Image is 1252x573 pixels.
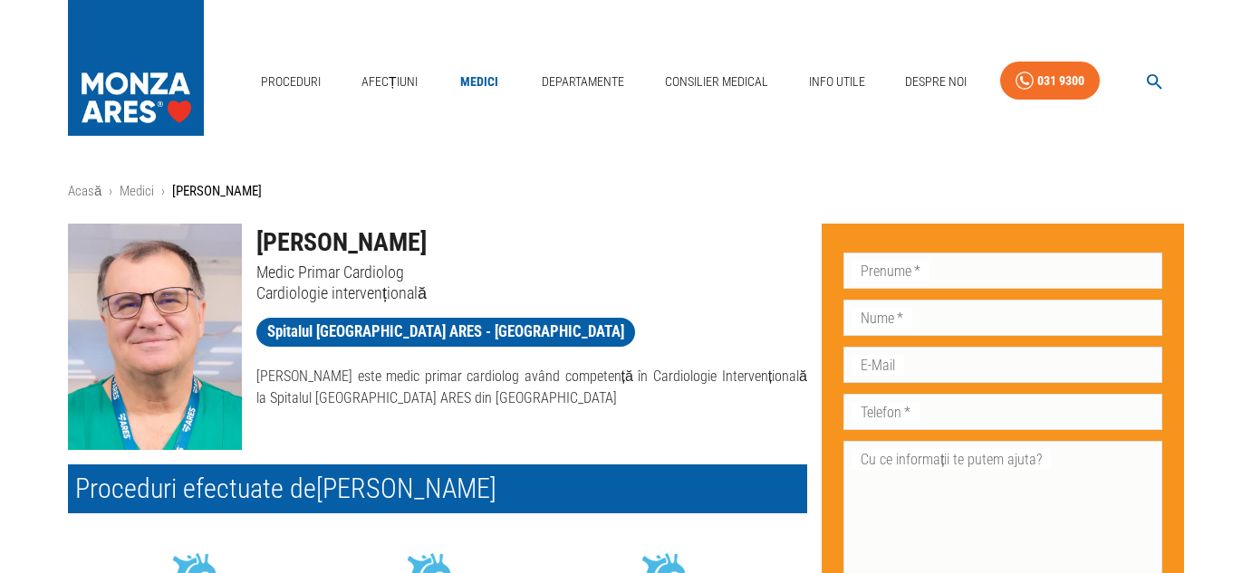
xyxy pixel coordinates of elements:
[68,181,1184,202] nav: breadcrumb
[256,320,635,343] span: Spitalul [GEOGRAPHIC_DATA] ARES - [GEOGRAPHIC_DATA]
[450,63,508,100] a: Medici
[256,366,807,409] p: [PERSON_NAME] este medic primar cardiolog având competență în Cardiologie Intervențională la Spit...
[109,181,112,202] li: ›
[68,224,242,450] img: Dr. Ștefan Moț
[256,262,807,282] p: Medic Primar Cardiolog
[898,63,974,100] a: Despre Noi
[68,464,807,513] h2: Proceduri efectuate de [PERSON_NAME]
[256,318,635,347] a: Spitalul [GEOGRAPHIC_DATA] ARES - [GEOGRAPHIC_DATA]
[256,224,807,262] h1: [PERSON_NAME]
[1000,62,1100,100] a: 031 9300
[120,183,154,199] a: Medici
[256,282,807,303] p: Cardiologie intervențională
[254,63,328,100] a: Proceduri
[161,181,165,202] li: ›
[535,63,631,100] a: Departamente
[68,183,101,199] a: Acasă
[1037,70,1084,92] div: 031 9300
[172,181,262,202] p: [PERSON_NAME]
[354,63,425,100] a: Afecțiuni
[802,63,872,100] a: Info Utile
[658,63,775,100] a: Consilier Medical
